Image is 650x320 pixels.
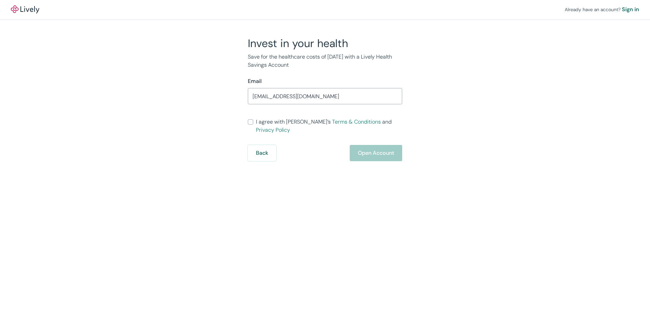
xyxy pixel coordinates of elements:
a: Sign in [622,5,639,14]
div: Already have an account? [565,5,639,14]
label: Email [248,77,262,85]
h2: Invest in your health [248,37,402,50]
a: Privacy Policy [256,126,290,133]
button: Back [248,145,276,161]
span: I agree with [PERSON_NAME]’s and [256,118,402,134]
img: Lively [11,5,39,14]
p: Save for the healthcare costs of [DATE] with a Lively Health Savings Account [248,53,402,69]
a: Terms & Conditions [332,118,381,125]
a: LivelyLively [11,5,39,14]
